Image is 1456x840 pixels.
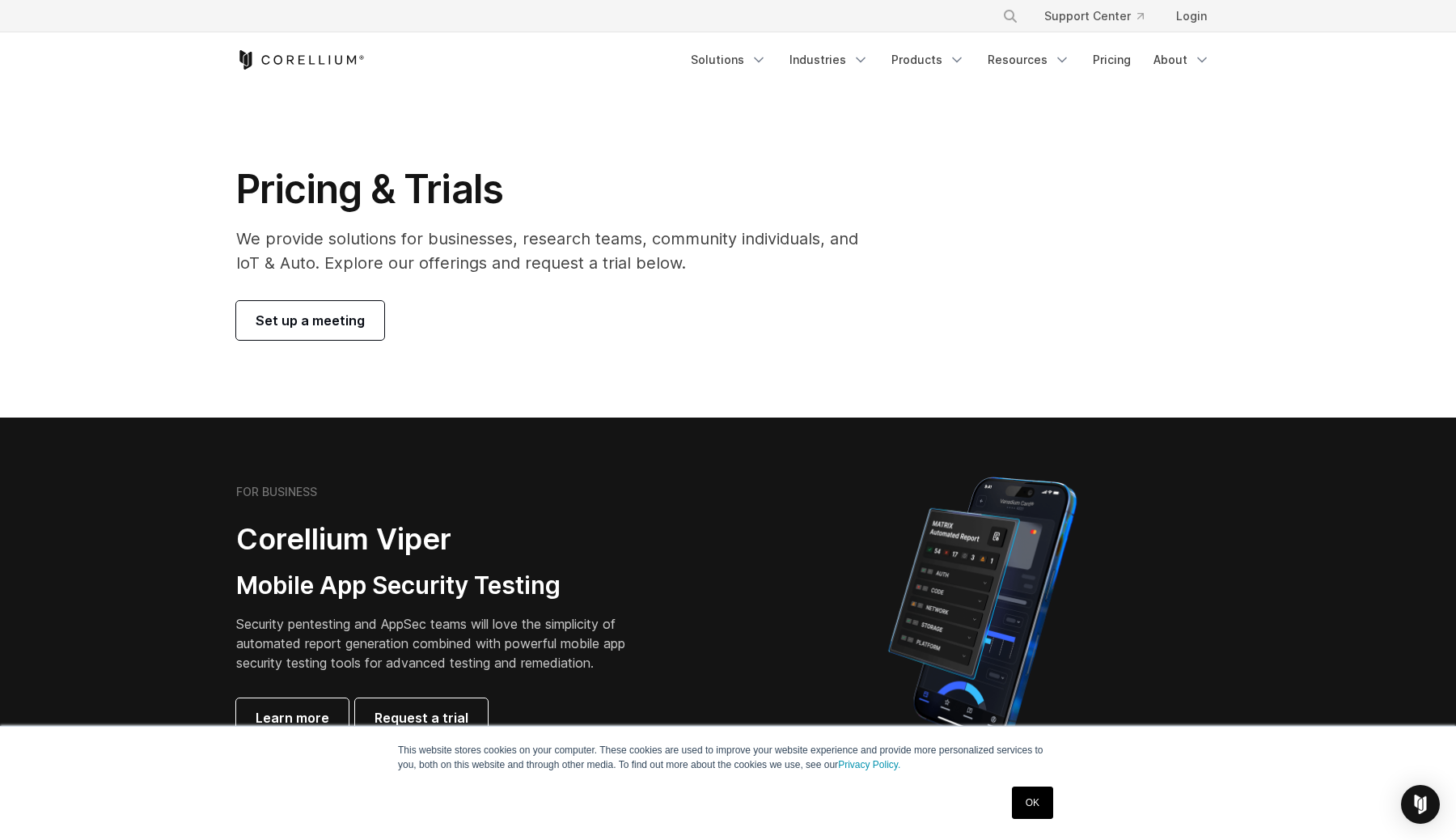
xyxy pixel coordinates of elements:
[236,571,650,601] h3: Mobile App Security Testing
[1401,785,1440,824] div: Open Intercom Messenger
[256,311,365,330] span: Set up a meeting
[978,45,1080,74] a: Resources
[236,165,881,214] h1: Pricing & Trials
[236,301,384,340] a: Set up a meeting
[681,45,777,74] a: Solutions
[375,708,468,728] span: Request a trial
[1012,787,1053,819] a: OK
[983,2,1220,31] div: Navigation Menu
[1163,2,1220,31] a: Login
[355,698,488,737] a: Request a trial
[236,485,317,499] h6: FOR BUSINESS
[236,614,650,672] p: Security pentesting and AppSec teams will love the simplicity of automated report generation comb...
[236,698,349,737] a: Learn more
[1144,45,1220,74] a: About
[256,708,329,728] span: Learn more
[236,50,365,70] a: Corellium Home
[236,227,881,275] p: We provide solutions for businesses, research teams, community individuals, and IoT & Auto. Explo...
[838,759,900,770] a: Privacy Policy.
[882,45,975,74] a: Products
[996,2,1025,31] button: Search
[780,45,878,74] a: Industries
[681,45,1220,74] div: Navigation Menu
[1031,2,1157,31] a: Support Center
[861,469,1104,753] img: Corellium MATRIX automated report on iPhone showing app vulnerability test results across securit...
[398,743,1058,772] p: This website stores cookies on your computer. These cookies are used to improve your website expe...
[1083,45,1141,74] a: Pricing
[236,521,650,558] h2: Corellium Viper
